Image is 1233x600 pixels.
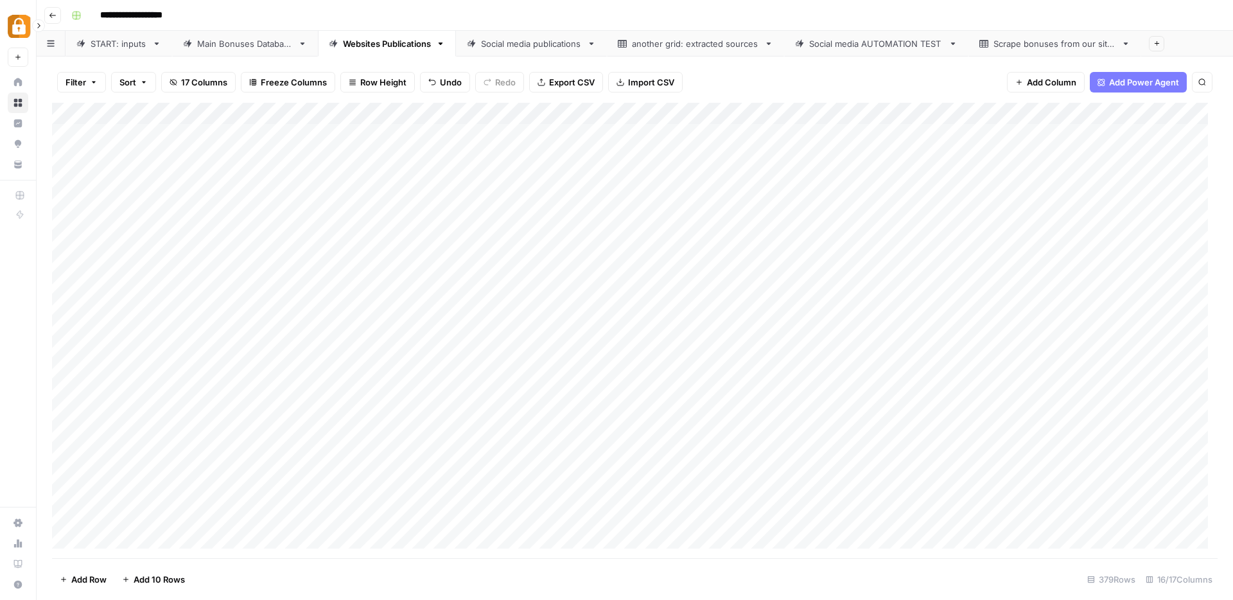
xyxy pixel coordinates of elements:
[172,31,318,57] a: Main Bonuses Database
[8,134,28,154] a: Opportunities
[1090,72,1187,93] button: Add Power Agent
[343,37,431,50] div: Websites Publications
[52,569,114,590] button: Add Row
[628,76,674,89] span: Import CSV
[8,574,28,595] button: Help + Support
[809,37,943,50] div: Social media AUTOMATION TEST
[197,37,293,50] div: Main Bonuses Database
[632,37,759,50] div: another grid: extracted sources
[8,15,31,38] img: Adzz Logo
[475,72,524,93] button: Redo
[318,31,456,57] a: Websites Publications
[8,513,28,533] a: Settings
[1109,76,1179,89] span: Add Power Agent
[8,113,28,134] a: Insights
[134,573,185,586] span: Add 10 Rows
[8,154,28,175] a: Your Data
[456,31,607,57] a: Social media publications
[440,76,462,89] span: Undo
[241,72,335,93] button: Freeze Columns
[607,31,784,57] a: another grid: extracted sources
[495,76,516,89] span: Redo
[8,93,28,113] a: Browse
[8,72,28,93] a: Home
[91,37,147,50] div: START: inputs
[261,76,327,89] span: Freeze Columns
[784,31,968,57] a: Social media AUTOMATION TEST
[549,76,595,89] span: Export CSV
[161,72,236,93] button: 17 Columns
[993,37,1116,50] div: Scrape bonuses from our sites
[420,72,470,93] button: Undo
[114,569,193,590] button: Add 10 Rows
[66,31,172,57] a: START: inputs
[1007,72,1085,93] button: Add Column
[8,533,28,554] a: Usage
[66,76,86,89] span: Filter
[1027,76,1076,89] span: Add Column
[608,72,683,93] button: Import CSV
[8,554,28,574] a: Learning Hub
[119,76,136,89] span: Sort
[8,10,28,42] button: Workspace: Adzz
[968,31,1141,57] a: Scrape bonuses from our sites
[111,72,156,93] button: Sort
[481,37,582,50] div: Social media publications
[340,72,415,93] button: Row Height
[71,573,107,586] span: Add Row
[529,72,603,93] button: Export CSV
[181,76,227,89] span: 17 Columns
[1141,569,1218,590] div: 16/17 Columns
[1082,569,1141,590] div: 379 Rows
[360,76,407,89] span: Row Height
[57,72,106,93] button: Filter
